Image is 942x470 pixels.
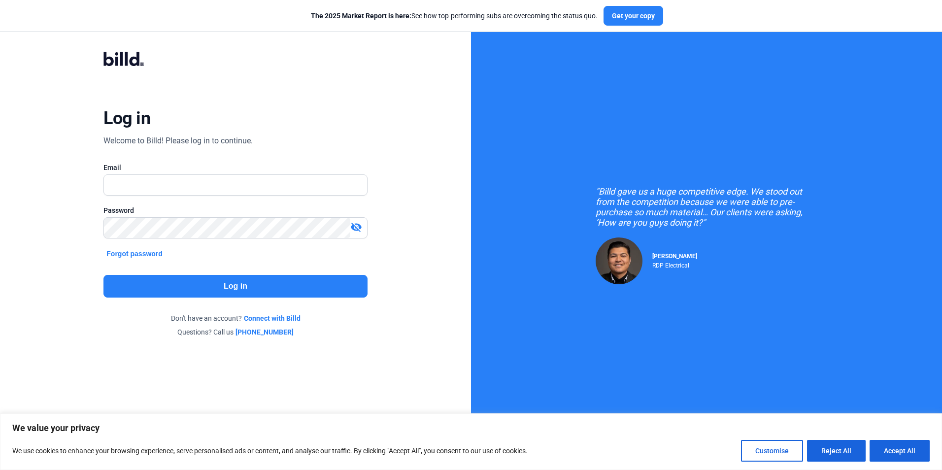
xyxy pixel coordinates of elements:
p: We value your privacy [12,422,930,434]
div: Password [103,205,367,215]
a: [PHONE_NUMBER] [235,327,294,337]
div: Don't have an account? [103,313,367,323]
div: See how top-performing subs are overcoming the status quo. [311,11,598,21]
img: Raul Pacheco [596,237,642,284]
div: RDP Electrical [652,260,697,269]
button: Customise [741,440,803,462]
button: Get your copy [604,6,663,26]
div: "Billd gave us a huge competitive edge. We stood out from the competition because we were able to... [596,186,817,228]
button: Reject All [807,440,866,462]
div: Log in [103,107,150,129]
div: Questions? Call us [103,327,367,337]
button: Log in [103,275,367,298]
button: Accept All [870,440,930,462]
div: Welcome to Billd! Please log in to continue. [103,135,253,147]
span: [PERSON_NAME] [652,253,697,260]
mat-icon: visibility_off [350,221,362,233]
span: The 2025 Market Report is here: [311,12,411,20]
a: Connect with Billd [244,313,301,323]
p: We use cookies to enhance your browsing experience, serve personalised ads or content, and analys... [12,445,528,457]
div: Email [103,163,367,172]
button: Forgot password [103,248,166,259]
